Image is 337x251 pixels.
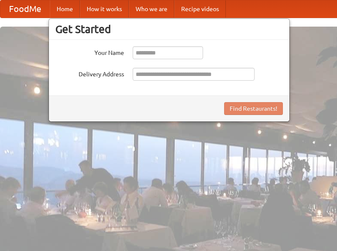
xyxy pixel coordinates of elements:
[50,0,80,18] a: Home
[55,68,124,79] label: Delivery Address
[174,0,226,18] a: Recipe videos
[129,0,174,18] a: Who we are
[0,0,50,18] a: FoodMe
[80,0,129,18] a: How it works
[55,23,283,36] h3: Get Started
[55,46,124,57] label: Your Name
[224,102,283,115] button: Find Restaurants!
